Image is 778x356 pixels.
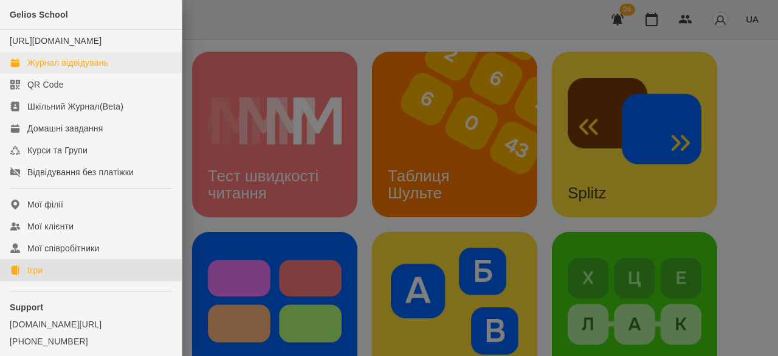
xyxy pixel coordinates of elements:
[27,144,88,156] div: Курси та Групи
[27,242,100,254] div: Мої співробітники
[27,198,63,211] div: Мої філії
[27,166,134,178] div: Відвідування без платіжки
[27,100,123,113] div: Шкільний Журнал(Beta)
[27,57,108,69] div: Журнал відвідувань
[27,79,64,91] div: QR Code
[10,10,68,19] span: Gelios School
[10,335,172,347] a: [PHONE_NUMBER]
[10,36,102,46] a: [URL][DOMAIN_NAME]
[27,122,103,134] div: Домашні завдання
[27,220,74,232] div: Мої клієнти
[10,301,172,313] p: Support
[27,264,43,276] div: Ігри
[10,318,172,330] a: [DOMAIN_NAME][URL]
